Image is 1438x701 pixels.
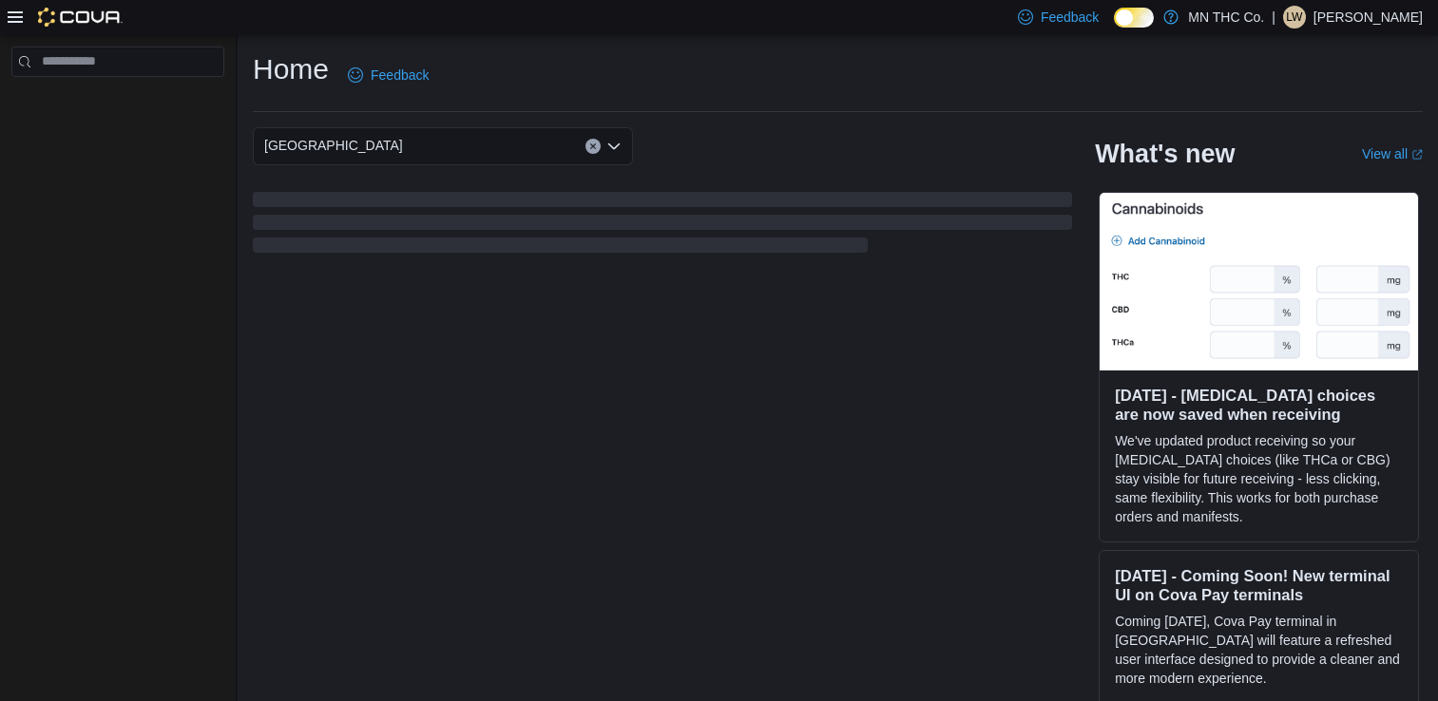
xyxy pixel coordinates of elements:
span: Feedback [371,66,429,85]
p: | [1272,6,1275,28]
h1: Home [253,50,329,88]
p: MN THC Co. [1188,6,1264,28]
h3: [DATE] - Coming Soon! New terminal UI on Cova Pay terminals [1115,566,1403,604]
img: Cova [38,8,123,27]
span: Dark Mode [1114,28,1115,28]
a: View allExternal link [1362,146,1423,161]
span: LW [1286,6,1302,28]
svg: External link [1411,149,1423,161]
button: Clear input [585,139,601,154]
span: Feedback [1041,8,1099,27]
a: Feedback [340,56,436,94]
p: [PERSON_NAME] [1313,6,1423,28]
span: [GEOGRAPHIC_DATA] [264,134,403,157]
span: Loading [253,196,1072,256]
div: Leah Williamette [1283,6,1306,28]
h2: What's new [1095,139,1235,169]
p: Coming [DATE], Cova Pay terminal in [GEOGRAPHIC_DATA] will feature a refreshed user interface des... [1115,612,1403,688]
nav: Complex example [11,81,224,126]
p: We've updated product receiving so your [MEDICAL_DATA] choices (like THCa or CBG) stay visible fo... [1115,431,1403,526]
button: Open list of options [606,139,622,154]
h3: [DATE] - [MEDICAL_DATA] choices are now saved when receiving [1115,386,1403,424]
input: Dark Mode [1114,8,1154,28]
